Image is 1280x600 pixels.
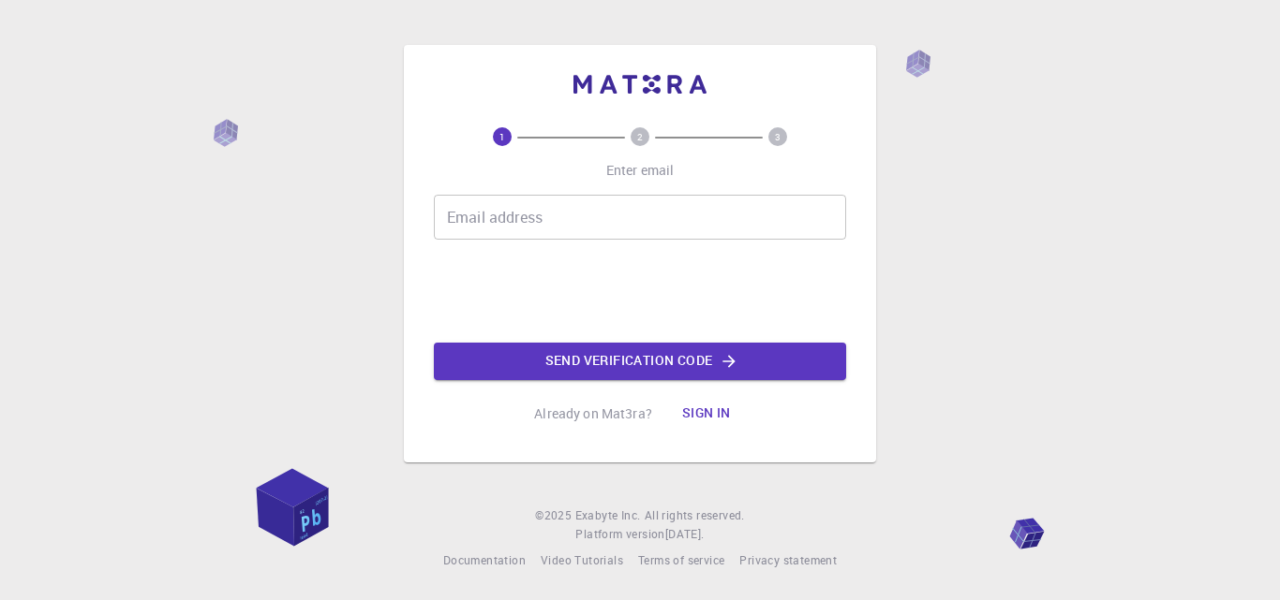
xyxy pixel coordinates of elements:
[534,404,652,423] p: Already on Mat3ra?
[499,130,505,143] text: 1
[575,525,664,544] span: Platform version
[739,551,837,570] a: Privacy statement
[637,130,643,143] text: 2
[541,552,623,567] span: Video Tutorials
[541,551,623,570] a: Video Tutorials
[575,507,641,522] span: Exabyte Inc.
[498,255,782,328] iframe: reCAPTCHA
[638,551,724,570] a: Terms of service
[775,130,781,143] text: 3
[443,552,526,567] span: Documentation
[638,552,724,567] span: Terms of service
[667,395,746,432] button: Sign in
[665,525,705,544] a: [DATE].
[606,161,675,180] p: Enter email
[443,551,526,570] a: Documentation
[575,506,641,525] a: Exabyte Inc.
[535,506,574,525] span: © 2025
[739,552,837,567] span: Privacy statement
[665,526,705,541] span: [DATE] .
[434,343,846,380] button: Send verification code
[645,506,745,525] span: All rights reserved.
